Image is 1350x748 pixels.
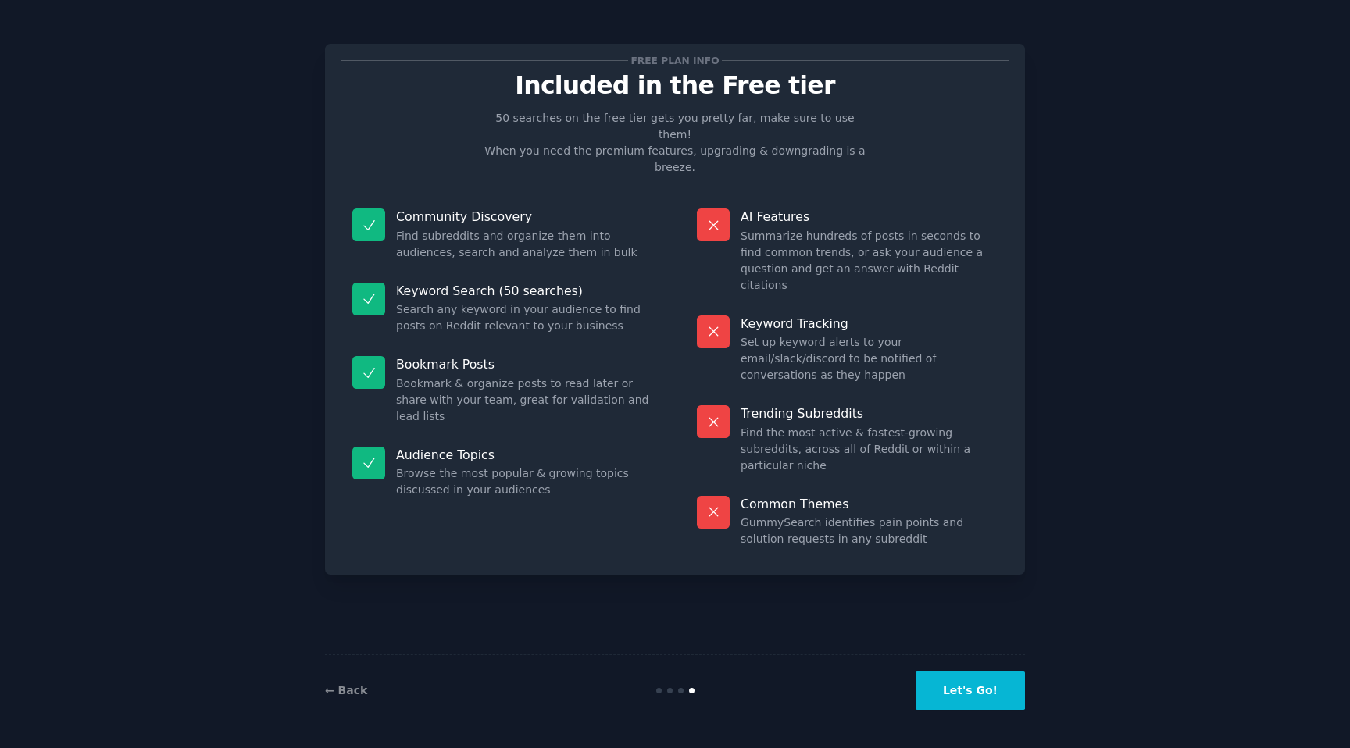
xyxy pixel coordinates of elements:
p: Included in the Free tier [341,72,1009,99]
p: Audience Topics [396,447,653,463]
dd: Find the most active & fastest-growing subreddits, across all of Reddit or within a particular niche [741,425,998,474]
dd: GummySearch identifies pain points and solution requests in any subreddit [741,515,998,547]
dd: Bookmark & organize posts to read later or share with your team, great for validation and lead lists [396,376,653,425]
dd: Set up keyword alerts to your email/slack/discord to be notified of conversations as they happen [741,334,998,383]
dd: Search any keyword in your audience to find posts on Reddit relevant to your business [396,301,653,334]
p: Bookmark Posts [396,356,653,372]
p: AI Features [741,208,998,225]
a: ← Back [325,684,367,696]
dd: Summarize hundreds of posts in seconds to find common trends, or ask your audience a question and... [741,228,998,294]
p: Keyword Search (50 searches) [396,283,653,299]
p: Common Themes [741,496,998,512]
dd: Find subreddits and organize them into audiences, search and analyze them in bulk [396,228,653,261]
p: 50 searches on the free tier gets you pretty far, make sure to use them! When you need the premiu... [478,110,872,176]
p: Trending Subreddits [741,405,998,422]
span: Free plan info [628,52,722,69]
dd: Browse the most popular & growing topics discussed in your audiences [396,465,653,498]
p: Community Discovery [396,208,653,225]
p: Keyword Tracking [741,315,998,332]
button: Let's Go! [916,671,1025,710]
